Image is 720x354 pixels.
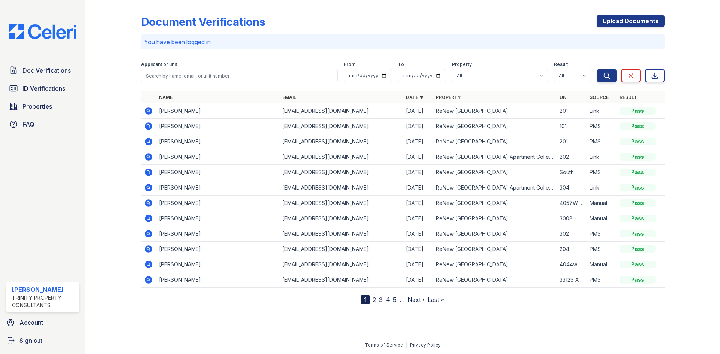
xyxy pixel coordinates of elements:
a: 3 [379,296,383,303]
td: 201 [556,103,586,119]
td: [DATE] [403,103,433,119]
td: [EMAIL_ADDRESS][DOMAIN_NAME] [279,165,403,180]
td: [DATE] [403,211,433,226]
td: [PERSON_NAME] [156,134,279,149]
div: Pass [619,107,655,115]
td: ReNew [GEOGRAPHIC_DATA] [433,226,556,242]
td: [PERSON_NAME] [156,211,279,226]
a: 4 [386,296,390,303]
td: [PERSON_NAME] [156,242,279,257]
a: Property [436,94,461,100]
div: Pass [619,245,655,253]
span: FAQ [22,120,34,129]
td: PMS [586,134,616,149]
td: [PERSON_NAME] [156,180,279,196]
td: PMS [586,119,616,134]
img: CE_Logo_Blue-a8612792a0a2168367f1c8372b55b34899dd931a85d93a1a3d3e32e68fde9ad4.png [3,24,82,39]
td: PMS [586,165,616,180]
td: 202 [556,149,586,165]
td: 302 [556,226,586,242]
a: Upload Documents [597,15,664,27]
a: 5 [393,296,396,303]
td: ReNew [GEOGRAPHIC_DATA] Apartment Collection [433,180,556,196]
div: Pass [619,122,655,130]
td: [PERSON_NAME] [156,226,279,242]
div: Pass [619,215,655,222]
a: Source [589,94,609,100]
td: [PERSON_NAME] [156,103,279,119]
td: 204 [556,242,586,257]
label: Result [554,61,568,67]
div: [PERSON_NAME] [12,285,76,294]
td: PMS [586,272,616,288]
a: FAQ [6,117,79,132]
a: Last » [427,296,444,303]
a: Date ▼ [406,94,424,100]
td: Link [586,149,616,165]
td: Manual [586,196,616,211]
td: [DATE] [403,134,433,149]
span: Doc Verifications [22,66,71,75]
td: [PERSON_NAME] [156,272,279,288]
td: ReNew [GEOGRAPHIC_DATA] [433,242,556,257]
td: [DATE] [403,196,433,211]
td: ReNew [GEOGRAPHIC_DATA] [433,103,556,119]
td: [EMAIL_ADDRESS][DOMAIN_NAME] [279,196,403,211]
td: [DATE] [403,149,433,165]
td: [EMAIL_ADDRESS][DOMAIN_NAME] [279,149,403,165]
td: [EMAIL_ADDRESS][DOMAIN_NAME] [279,103,403,119]
td: ReNew [GEOGRAPHIC_DATA] Apartment Collection [433,149,556,165]
p: You have been logged in [144,37,661,46]
td: ReNew [GEOGRAPHIC_DATA] [433,134,556,149]
td: [EMAIL_ADDRESS][DOMAIN_NAME] [279,119,403,134]
td: [DATE] [403,272,433,288]
td: [EMAIL_ADDRESS][DOMAIN_NAME] [279,134,403,149]
div: Document Verifications [141,15,265,28]
td: [EMAIL_ADDRESS][DOMAIN_NAME] [279,242,403,257]
div: Pass [619,169,655,176]
td: ReNew [GEOGRAPHIC_DATA] [433,211,556,226]
td: 3008 - 103 [556,211,586,226]
span: Properties [22,102,52,111]
a: 2 [373,296,376,303]
td: [PERSON_NAME] [156,165,279,180]
div: | [406,342,407,348]
td: ReNew [GEOGRAPHIC_DATA] [433,119,556,134]
td: [PERSON_NAME] [156,119,279,134]
div: Pass [619,230,655,237]
td: 3312S Apt 304 [556,272,586,288]
td: ReNew [GEOGRAPHIC_DATA] [433,257,556,272]
div: Trinity Property Consultants [12,294,76,309]
div: Pass [619,138,655,145]
td: [DATE] [403,242,433,257]
td: 304 [556,180,586,196]
div: 1 [361,295,370,304]
td: Manual [586,211,616,226]
a: Unit [559,94,571,100]
a: Privacy Policy [410,342,441,348]
td: 4044w - 201 [556,257,586,272]
span: … [399,295,405,304]
div: Pass [619,184,655,191]
td: 201 [556,134,586,149]
a: Sign out [3,333,82,348]
div: Pass [619,276,655,284]
td: [DATE] [403,257,433,272]
td: [PERSON_NAME] [156,149,279,165]
td: PMS [586,242,616,257]
td: [PERSON_NAME] [156,196,279,211]
input: Search by name, email, or unit number [141,69,338,82]
label: Applicant or unit [141,61,177,67]
td: [DATE] [403,226,433,242]
td: [EMAIL_ADDRESS][DOMAIN_NAME] [279,257,403,272]
td: Link [586,180,616,196]
td: [EMAIL_ADDRESS][DOMAIN_NAME] [279,180,403,196]
label: Property [452,61,472,67]
a: Account [3,315,82,330]
div: Pass [619,261,655,268]
td: [EMAIL_ADDRESS][DOMAIN_NAME] [279,211,403,226]
td: South [556,165,586,180]
a: Doc Verifications [6,63,79,78]
td: ReNew [GEOGRAPHIC_DATA] [433,272,556,288]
